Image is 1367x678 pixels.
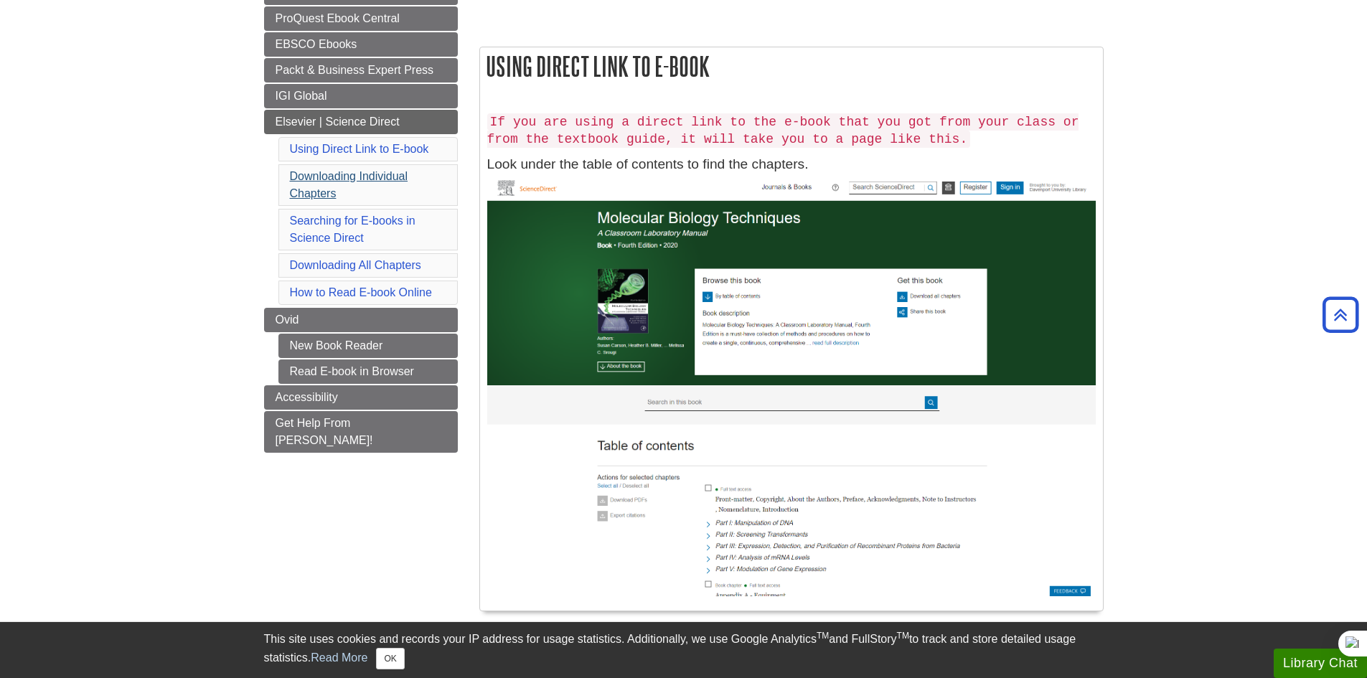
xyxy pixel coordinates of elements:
[276,64,434,76] span: Packt & Business Expert Press
[264,110,458,134] a: Elsevier | Science Direct
[817,631,829,641] sup: TM
[480,47,1103,85] h2: Using Direct Link to E-book
[897,631,909,641] sup: TM
[264,411,458,453] a: Get Help From [PERSON_NAME]!
[264,6,458,31] a: ProQuest Ebook Central
[276,38,357,50] span: EBSCO Ebooks
[1317,305,1363,324] a: Back to Top
[276,90,327,102] span: IGI Global
[290,286,432,298] a: How to Read E-book Online
[276,417,373,446] span: Get Help From [PERSON_NAME]!
[290,170,408,199] a: Downloading Individual Chapters
[290,259,421,271] a: Downloading All Chapters
[264,308,458,332] a: Ovid
[290,215,415,244] a: Searching for E-books in Science Direct
[276,116,400,128] span: Elsevier | Science Direct
[290,143,429,155] a: Using Direct Link to E-book
[311,651,367,664] a: Read More
[264,631,1104,669] div: This site uses cookies and records your IP address for usage statistics. Additionally, we use Goo...
[1274,649,1367,678] button: Library Chat
[264,32,458,57] a: EBSCO Ebooks
[278,334,458,358] a: New Book Reader
[487,113,1079,148] code: If you are using a direct link to the e-book that you got from your class or from the textbook gu...
[276,12,400,24] span: ProQuest Ebook Central
[487,105,1096,603] div: Look under the table of contents to find the chapters.
[264,385,458,410] a: Accessibility
[278,359,458,384] a: Read E-book in Browser
[376,648,404,669] button: Close
[264,58,458,83] a: Packt & Business Expert Press
[276,391,338,403] span: Accessibility
[264,84,458,108] a: IGI Global
[487,175,1096,596] img: ebook
[276,314,299,326] span: Ovid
